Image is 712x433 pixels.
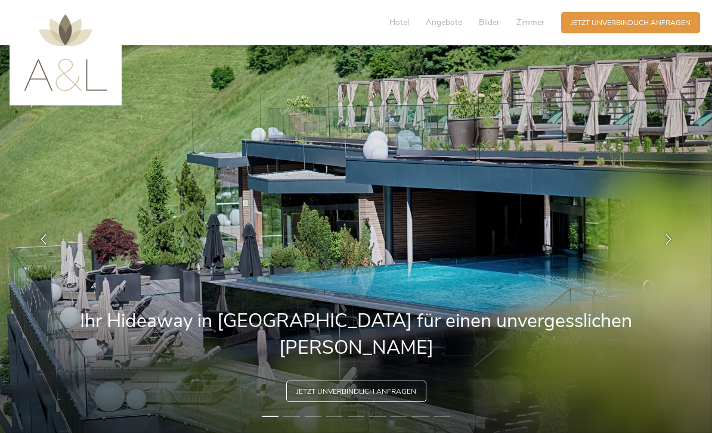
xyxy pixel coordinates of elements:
span: Angebote [426,17,462,28]
span: Zimmer [516,17,544,28]
img: AMONTI & LUNARIS Wellnessresort [24,14,107,91]
span: Bilder [479,17,500,28]
span: Jetzt unverbindlich anfragen [571,18,691,28]
span: Jetzt unverbindlich anfragen [296,387,416,397]
span: Hotel [389,17,409,28]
